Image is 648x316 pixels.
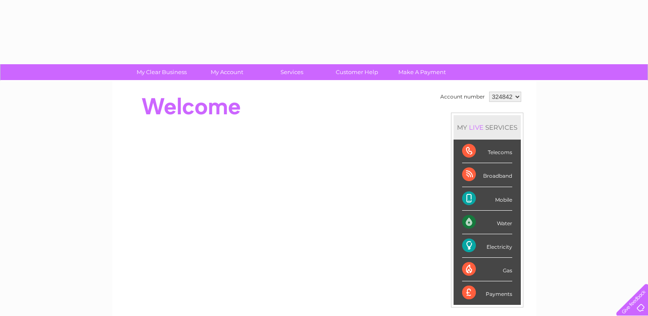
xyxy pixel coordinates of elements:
[438,89,487,104] td: Account number
[462,258,512,281] div: Gas
[462,163,512,187] div: Broadband
[462,234,512,258] div: Electricity
[257,64,327,80] a: Services
[462,140,512,163] div: Telecoms
[322,64,392,80] a: Customer Help
[462,281,512,304] div: Payments
[462,187,512,211] div: Mobile
[462,211,512,234] div: Water
[126,64,197,80] a: My Clear Business
[387,64,457,80] a: Make A Payment
[454,115,521,140] div: MY SERVICES
[191,64,262,80] a: My Account
[467,123,485,131] div: LIVE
